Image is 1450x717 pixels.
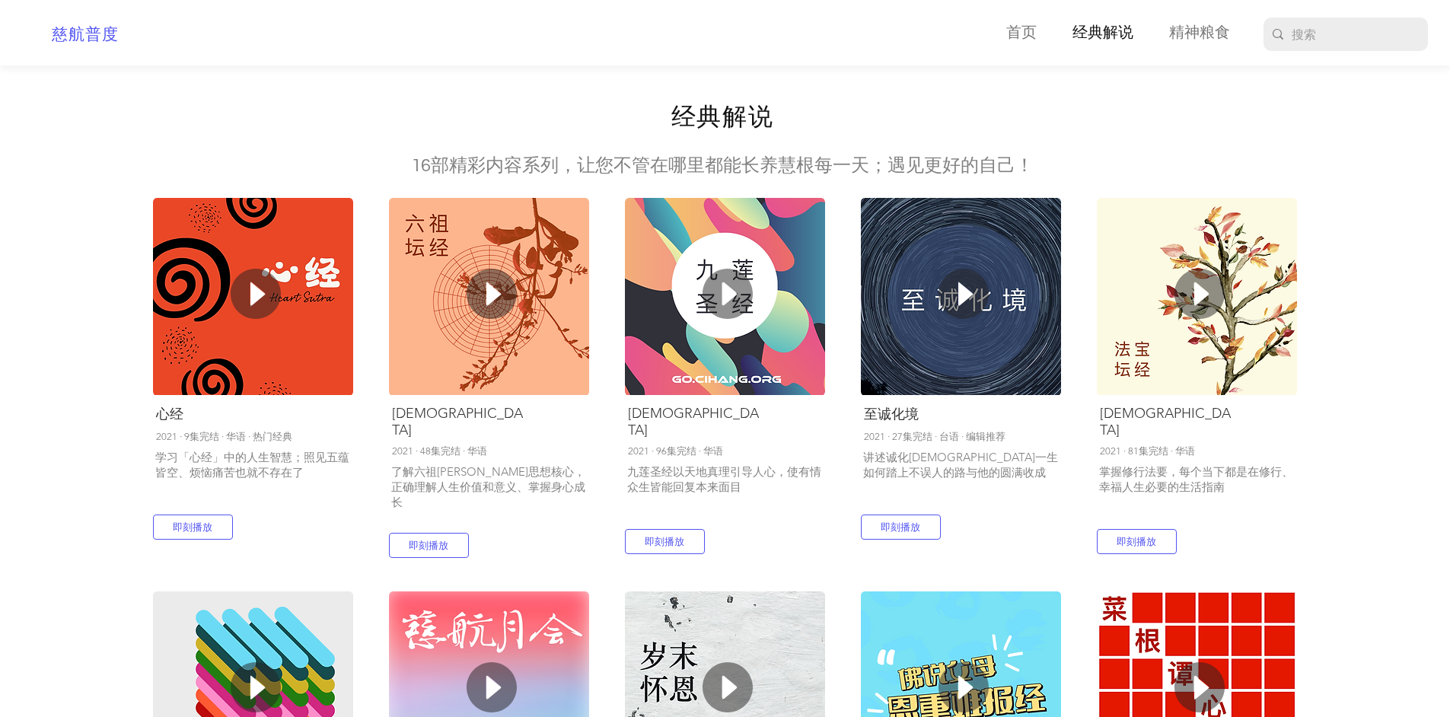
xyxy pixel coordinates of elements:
[391,411,441,432] div: 经典解说
[411,156,1034,175] span: 16部精彩内容系列，让您不管在哪里都能长养慧根每一天；遇见更好的自己！
[1099,464,1293,494] a: 掌握修行法要，每个当下都是在修行、幸福人生必要的生活指南
[861,515,941,540] a: 即刻播放
[1100,405,1231,438] a: [DEMOGRAPHIC_DATA]
[982,21,1048,45] a: 首页
[52,27,119,43] a: 慈航普度
[155,411,206,432] div: 热门搜寻
[392,405,523,438] a: [DEMOGRAPHIC_DATA]
[627,411,677,432] div: 经典解说
[625,198,825,396] img: 经典解说3-AlbumCover九莲圣经.png
[392,445,487,457] a: 2021 · 48集完结 · 华语
[1065,21,1141,45] p: 经典解说
[153,515,233,540] a: 即刻播放
[1117,534,1156,548] span: 即刻播放
[671,105,773,130] span: 经典解说
[153,198,353,396] img: 经典解说1-AlbumCover心经.png
[863,411,913,432] div: 经典解说
[1099,411,1149,432] div: 经典解说
[1100,445,1195,457] a: 2021 · 81集完结 · 华语
[999,21,1044,45] p: 首页
[864,406,919,422] a: 至诚化境
[861,198,1061,396] img: 经典解说4-AlbumCover至诚化境.png
[625,529,705,554] a: 即刻播放
[645,534,684,548] span: 即刻播放
[389,198,589,396] img: 经典解说2-AlbumCover六祖坛经.png
[1162,21,1238,45] p: 精神粮食
[881,520,920,534] span: 即刻播放
[1048,21,1145,45] a: 经典解说
[389,533,469,558] a: 即刻播放
[1292,18,1396,51] input: 搜索
[156,431,292,442] a: 2021 · 9集完结 · 华语 · 热门经典
[156,406,183,422] a: 心经
[409,538,448,552] span: 即刻播放
[627,464,821,494] a: 九莲圣经以天地真理引导人心，使有情众生皆能回复本来面目
[1097,198,1297,396] img: 经典解说5-AlbumCover法宝坛经.png
[1145,21,1241,45] a: 精神粮食
[173,520,212,534] span: 即刻播放
[391,464,585,509] a: 了解六祖[PERSON_NAME]思想核心，正确理解人生价值和意义、掌握身心成长
[864,431,1005,442] a: 2021 · 27集完结 · 台语 · 编辑推荐
[628,405,759,438] a: [DEMOGRAPHIC_DATA]
[1097,529,1177,554] a: 即刻播放
[863,450,1058,480] a: 讲述诚化[DEMOGRAPHIC_DATA]一生如何踏上不误人的路与他的圆满收成
[982,21,1241,45] nav: 網址
[155,450,349,480] a: 学习「心经」中的人生智慧；照见五蕴皆空、烦恼痛苦也就不存在了
[628,445,723,457] a: 2021 · 96集完结 · 华语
